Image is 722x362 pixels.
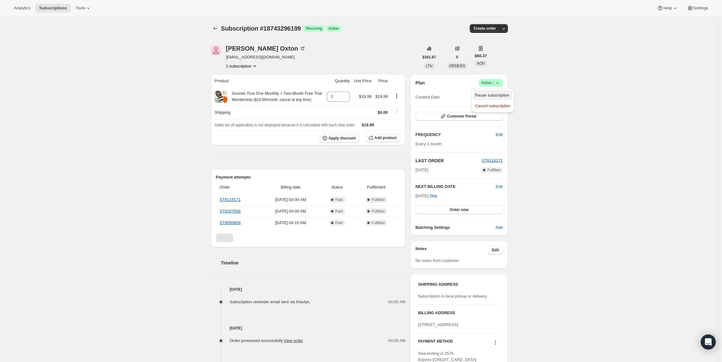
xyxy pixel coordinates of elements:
h4: [DATE] [211,325,406,331]
button: Help [653,4,682,13]
button: Shipping actions [392,108,402,115]
span: Paid [335,209,343,214]
span: LTV [426,64,433,68]
span: [EMAIL_ADDRESS][DOMAIN_NAME] [226,54,306,60]
span: 04:00 AM [388,338,405,344]
span: $341.87 [423,55,436,60]
span: No notes from customer [415,258,459,263]
span: [DATE] [415,167,428,173]
span: Recurring [306,26,322,31]
a: ST8118171 [482,158,503,163]
span: Tools [76,6,85,11]
button: Customer Portal [415,112,503,121]
button: Product actions [392,93,402,99]
button: ST8118171 [482,158,503,164]
button: Order now [415,205,503,214]
span: Status [322,184,352,190]
span: [DATE] · [415,194,437,198]
span: 5 [456,55,458,60]
span: Edit [496,184,503,190]
span: Judy Oxton [211,45,221,55]
span: Fulfilled [372,209,384,214]
th: Order [216,180,261,194]
span: Created Date [415,94,439,100]
h2: LAST ORDER [415,158,482,164]
button: Tools [72,4,95,13]
button: Edit [492,130,506,140]
span: Help [663,6,672,11]
span: Analytics [14,6,30,11]
span: Order processed successfully. [230,338,303,343]
span: Fulfilled [372,220,384,225]
span: Subscription is local pickup or delivery. [418,294,487,299]
h2: NEXT BILLING DATE [415,184,496,190]
h3: PAYMENT METHOD [418,339,453,347]
span: [DATE] · 04:15 AM [263,220,318,226]
h3: BILLING ADDRESS [418,310,500,316]
h2: FREQUENCY [415,132,496,138]
th: Shipping [211,105,325,119]
span: $19.99 [362,123,374,127]
span: Add product [374,135,397,140]
img: product img [215,90,227,103]
th: Quantity [325,74,352,88]
h4: [DATE] [211,286,406,293]
span: [DATE] · 04:00 AM [263,208,318,214]
span: $19.99 [359,94,372,99]
h3: SHIPPING ADDRESS [418,281,500,288]
span: [DATE] · 04:00 AM [263,197,318,203]
span: Subscriptions [39,6,67,11]
span: Settings [693,6,708,11]
div: [PERSON_NAME] Oxton [226,45,306,52]
button: Settings [683,4,712,13]
span: Fulfillment [356,184,397,190]
span: Subscription reminder email sent via Klaviyo. [230,299,311,304]
span: Paid [335,220,343,225]
span: Billing date [263,184,318,190]
span: Visa ending in 2576 Expires [CREDIT_CARD_DATA] [418,351,476,362]
a: View order [284,338,303,343]
button: Analytics [10,4,34,13]
button: $341.87 [419,53,440,62]
button: Edit [488,246,503,254]
h3: Notes [415,246,488,254]
span: Sales tax (if applicable) is not displayed because it is calculated with each new order. [215,123,356,127]
th: Unit Price [352,74,373,88]
span: | [493,80,494,85]
button: Subscriptions [35,4,71,13]
a: ST8107009 [220,209,241,214]
span: Pause subscription [475,93,509,98]
button: Add [492,223,506,233]
button: Create order [470,24,499,33]
a: ST8118171 [220,197,241,202]
h2: Timeline [221,260,406,266]
small: Membership ($19.99/month. cancel at any time) [232,98,311,102]
span: $19.99 [375,94,388,99]
span: Edit [492,248,499,253]
span: Apply discount [328,136,356,141]
button: Skip [426,191,441,201]
span: [STREET_ADDRESS] [418,322,458,327]
span: Subscription #18743296199 [221,25,301,32]
span: Edit [496,132,503,138]
span: Cancel subscription [475,103,510,108]
span: Active [481,80,500,86]
span: Create order [474,26,496,31]
button: Pause subscription [473,90,512,100]
button: Subscriptions [211,24,220,33]
h6: Batching Settings [415,224,495,231]
th: Price [373,74,389,88]
span: $0.00 [378,110,388,115]
div: Sounds True One Monthly + Two-Month Free Trial [227,90,322,103]
h2: Payment attempts [216,174,401,180]
button: Apply discount [320,133,359,143]
button: 5 [452,53,462,62]
span: ORDERS [449,64,465,68]
nav: Pagination [216,234,401,242]
button: Cancel subscription [473,101,512,111]
button: Product actions [226,63,258,69]
div: Open Intercom Messenger [701,334,716,349]
span: Every 1 month [415,142,442,146]
span: Fulfilled [487,168,500,173]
